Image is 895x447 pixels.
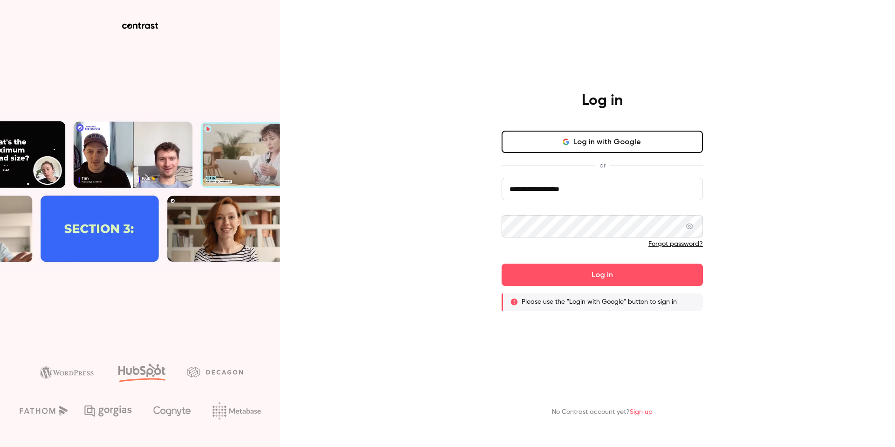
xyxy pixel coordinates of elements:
[502,264,703,286] button: Log in
[595,161,610,170] span: or
[552,407,653,417] p: No Contrast account yet?
[630,409,653,415] a: Sign up
[522,297,677,307] p: Please use the "Login with Google" button to sign in
[582,91,623,110] h4: Log in
[648,241,703,247] a: Forgot password?
[502,131,703,153] button: Log in with Google
[187,367,243,377] img: decagon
